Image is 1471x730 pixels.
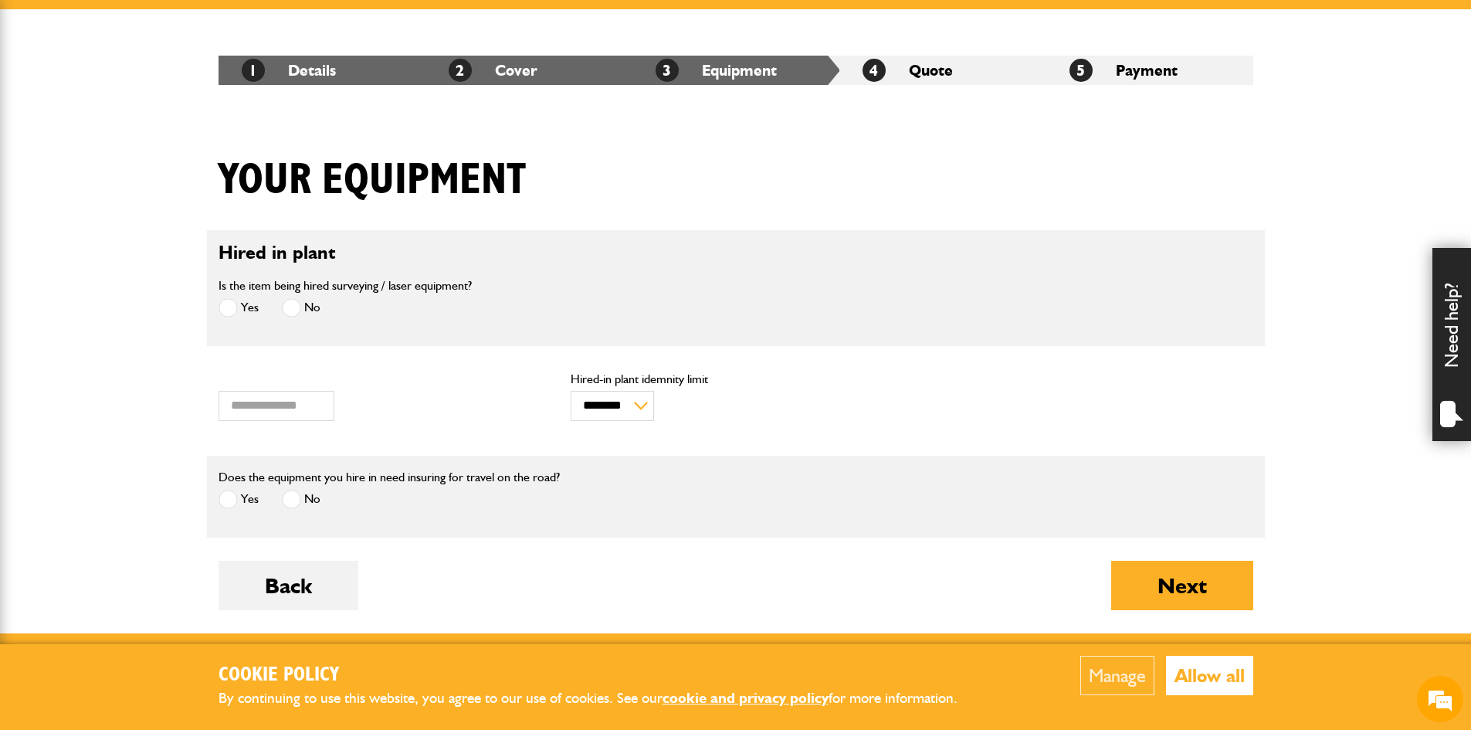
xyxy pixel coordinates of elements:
[1046,56,1253,85] li: Payment
[1069,59,1093,82] span: 5
[242,59,265,82] span: 1
[863,59,886,82] span: 4
[219,664,983,688] h2: Cookie Policy
[282,298,320,317] label: No
[1432,248,1471,441] div: Need help?
[839,56,1046,85] li: Quote
[219,687,983,711] p: By continuing to use this website, you agree to our use of cookies. See our for more information.
[656,59,679,82] span: 3
[1080,656,1154,695] button: Manage
[219,280,472,292] label: Is the item being hired surveying / laser equipment?
[449,61,537,80] a: 2Cover
[282,490,320,509] label: No
[219,242,1253,264] h2: Hired in plant
[571,373,900,385] label: Hired-in plant idemnity limit
[219,298,259,317] label: Yes
[632,56,839,85] li: Equipment
[219,561,358,610] button: Back
[449,59,472,82] span: 2
[219,471,560,484] label: Does the equipment you hire in need insuring for travel on the road?
[1166,656,1253,695] button: Allow all
[242,61,336,80] a: 1Details
[219,490,259,509] label: Yes
[1111,561,1253,610] button: Next
[663,689,829,707] a: cookie and privacy policy
[219,154,526,206] h1: Your equipment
